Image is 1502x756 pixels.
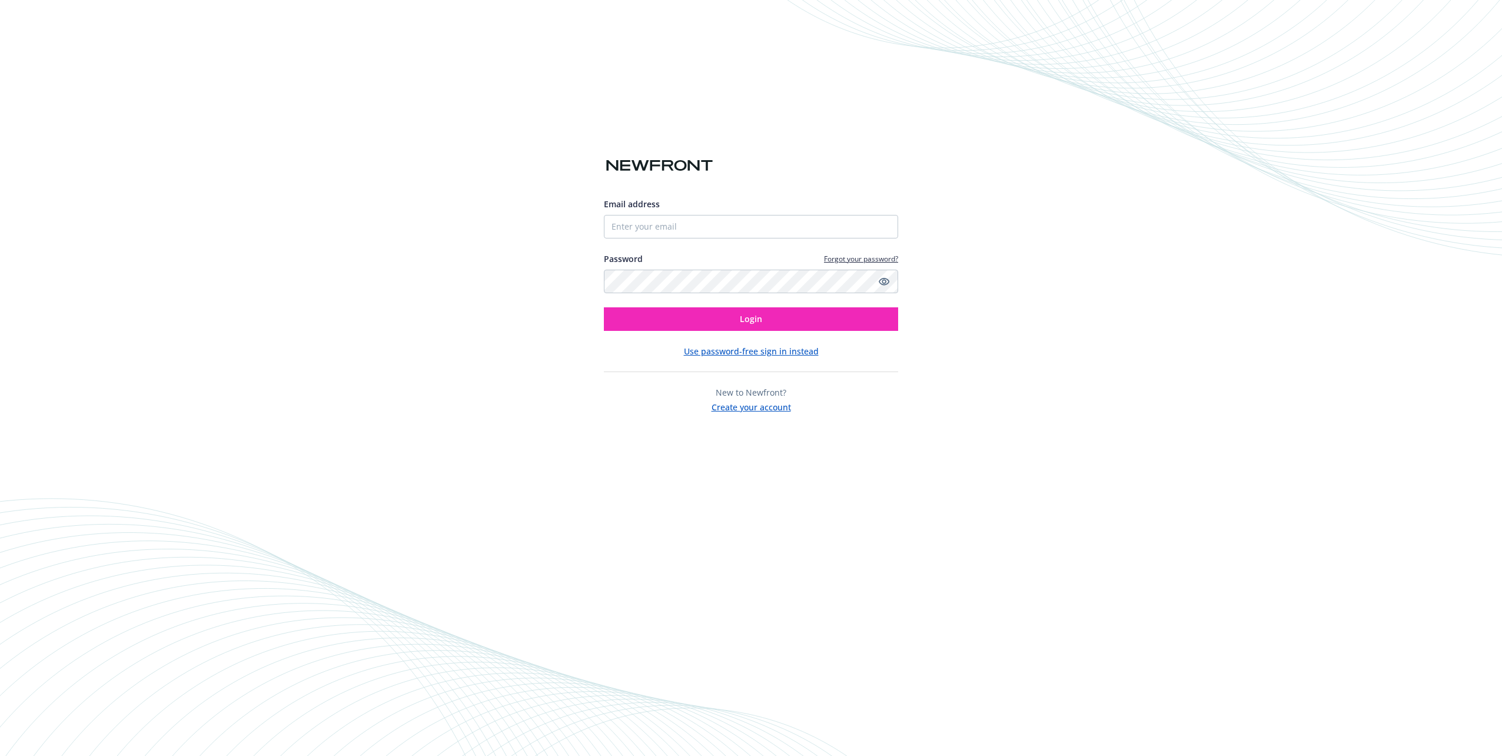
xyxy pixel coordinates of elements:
button: Create your account [712,399,791,413]
button: Login [604,307,898,331]
span: New to Newfront? [716,387,786,398]
input: Enter your password [604,270,898,293]
button: Use password-free sign in instead [684,345,819,357]
span: Login [740,313,762,324]
a: Show password [877,274,891,289]
a: Forgot your password? [824,254,898,264]
input: Enter your email [604,215,898,238]
img: Newfront logo [604,155,715,176]
span: Email address [604,198,660,210]
label: Password [604,253,643,265]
